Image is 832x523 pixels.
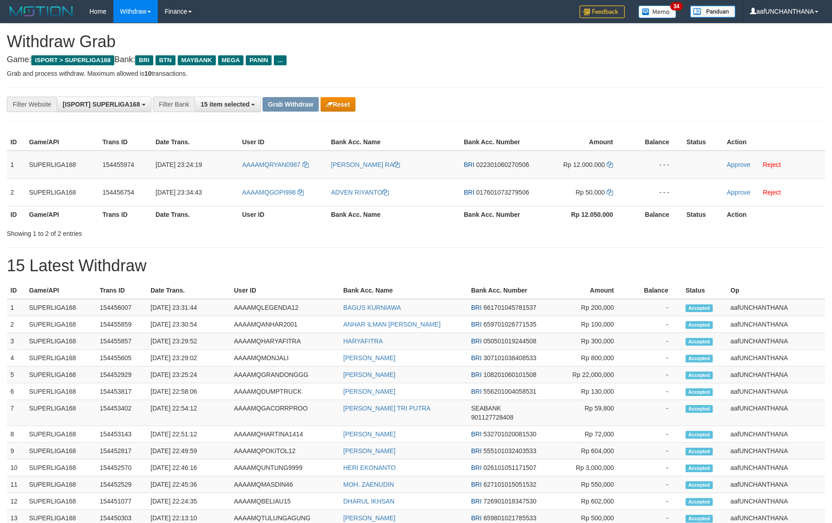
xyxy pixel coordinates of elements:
td: aafUNCHANTHANA [727,350,825,367]
td: SUPERLIGA168 [25,350,96,367]
td: SUPERLIGA168 [25,476,96,493]
a: [PERSON_NAME] [343,388,395,395]
span: SEABANK [471,405,501,412]
td: 6 [7,383,25,400]
span: BRI [471,388,482,395]
span: ... [274,55,286,65]
span: PANIN [246,55,272,65]
td: 154455859 [96,316,147,333]
th: Amount [546,282,628,299]
td: aafUNCHANTHANA [727,383,825,400]
a: HERI EKONANTO [343,464,396,471]
span: Copy 307101038408533 to clipboard [483,354,536,362]
td: 7 [7,400,25,426]
th: Status [683,134,723,151]
span: Copy 050501019244508 to clipboard [483,337,536,345]
span: Accepted [686,405,713,413]
td: - [628,383,682,400]
span: Accepted [686,515,713,523]
span: Copy 108201060101508 to clipboard [483,371,536,378]
td: - [628,426,682,443]
td: aafUNCHANTHANA [727,476,825,493]
span: MAYBANK [178,55,216,65]
span: 15 item selected [200,101,249,108]
td: AAAAMQLEGENDA12 [230,299,340,316]
td: SUPERLIGA168 [25,400,96,426]
td: SUPERLIGA168 [25,459,96,476]
th: Balance [627,134,683,151]
span: Accepted [686,338,713,346]
td: 5 [7,367,25,383]
td: 4 [7,350,25,367]
td: 2 [7,316,25,333]
td: aafUNCHANTHANA [727,316,825,333]
a: Approve [727,189,750,196]
span: Accepted [686,304,713,312]
span: BRI [471,447,482,455]
td: 154455605 [96,350,147,367]
th: Game/API [25,134,99,151]
th: Trans ID [96,282,147,299]
span: Accepted [686,371,713,379]
span: BRI [471,321,482,328]
td: SUPERLIGA168 [25,493,96,510]
td: aafUNCHANTHANA [727,443,825,459]
td: 11 [7,476,25,493]
td: AAAAMQMONJALI [230,350,340,367]
td: SUPERLIGA168 [25,316,96,333]
td: AAAAMQGACORRPROO [230,400,340,426]
td: Rp 800,000 [546,350,628,367]
th: Action [723,134,825,151]
span: BRI [471,354,482,362]
span: Copy 659701026771535 to clipboard [483,321,536,328]
button: Reset [321,97,355,112]
td: AAAAMQANHAR2001 [230,316,340,333]
th: Bank Acc. Name [340,282,467,299]
span: BRI [471,481,482,488]
th: Rp 12.050.000 [542,206,627,223]
a: AAAAMQRYAN0987 [242,161,309,168]
span: Accepted [686,481,713,489]
span: BRI [135,55,153,65]
span: 154455974 [102,161,134,168]
span: AAAAMQRYAN0987 [242,161,301,168]
td: Rp 200,000 [546,299,628,316]
td: 10 [7,459,25,476]
td: aafUNCHANTHANA [727,426,825,443]
td: 154452929 [96,367,147,383]
td: [DATE] 23:30:54 [147,316,230,333]
td: aafUNCHANTHANA [727,367,825,383]
td: Rp 59,800 [546,400,628,426]
span: BRI [471,304,482,311]
td: AAAAMQBELIAU15 [230,493,340,510]
td: 154452529 [96,476,147,493]
span: Copy 022301060270506 to clipboard [476,161,529,168]
span: Accepted [686,464,713,472]
td: SUPERLIGA168 [25,367,96,383]
th: User ID [238,206,327,223]
td: SUPERLIGA168 [25,426,96,443]
span: Copy 627101015051532 to clipboard [483,481,536,488]
span: Copy 532701020081530 to clipboard [483,430,536,438]
span: Copy 661701045781537 to clipboard [483,304,536,311]
a: ADVEN RIYANTO [331,189,389,196]
a: BAGUS KURNIAWA [343,304,401,311]
td: - - - [627,151,683,179]
a: Copy 12000000 to clipboard [607,161,613,168]
td: SUPERLIGA168 [25,443,96,459]
img: MOTION_logo.png [7,5,76,18]
span: Accepted [686,321,713,329]
span: Copy 556201004058531 to clipboard [483,388,536,395]
td: SUPERLIGA168 [25,178,99,206]
td: - [628,400,682,426]
td: - [628,316,682,333]
td: AAAAMQUNTUNG9999 [230,459,340,476]
th: Game/API [25,282,96,299]
a: MOH. ZAENUDIN [343,481,394,488]
th: Date Trans. [152,206,238,223]
span: MEGA [218,55,244,65]
a: [PERSON_NAME] [343,447,395,455]
td: 12 [7,493,25,510]
td: [DATE] 22:58:06 [147,383,230,400]
th: Status [683,206,723,223]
